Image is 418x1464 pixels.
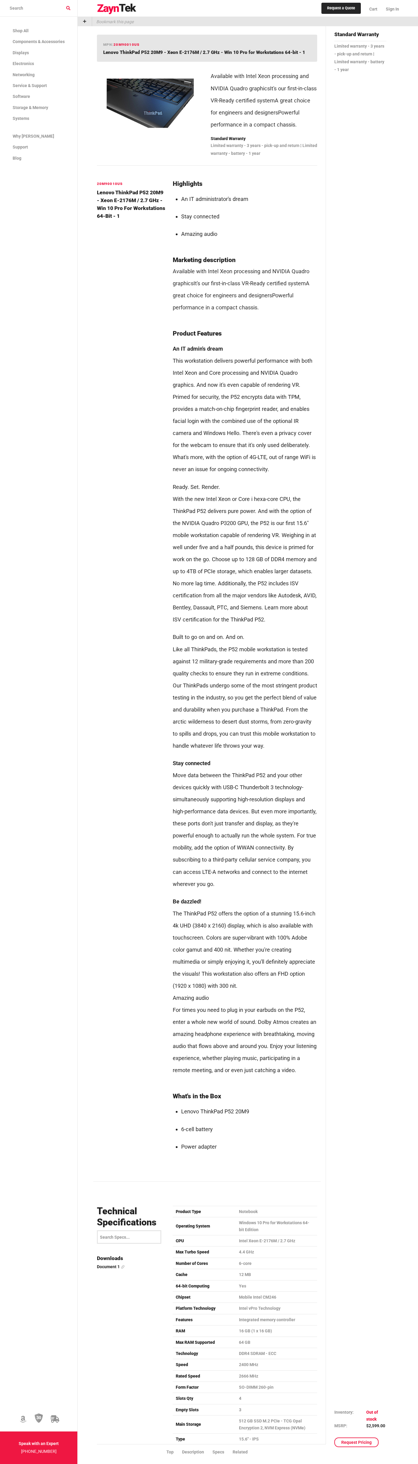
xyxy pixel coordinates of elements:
li: An IT administrator's dream [181,193,317,205]
td: 4 [236,1393,317,1404]
li: Top [166,1449,182,1456]
td: 12 MB [236,1269,317,1280]
td: Features [173,1314,236,1325]
h2: What's in the Box [173,1093,317,1100]
p: Standard Warranty [211,135,317,143]
span: Lenovo ThinkPad P52 20M9 - Xeon E-2176M / 2.7 GHz - Win 10 Pro for Workstations 64-bit - 1 [103,50,305,55]
span: Support [13,145,28,149]
li: Power adapter [181,1141,317,1153]
td: 16 GB (1 x 16 GB) [236,1325,317,1337]
span: Blog [13,156,21,161]
li: Ready. Set. Render. With the new Intel Xeon or Core i hexa-core CPU, the ThinkPad P52 delivers pu... [173,481,317,626]
span: Storage & Memory [13,105,48,110]
td: DDR4 SDRAM - ECC [236,1348,317,1359]
h6: 20M90010US [97,181,166,187]
h3: Technical Specifications [97,1206,166,1228]
strong: Stay connected [173,760,210,766]
h4: Standard Warranty [334,30,386,41]
td: RAM [173,1325,236,1337]
p: Limited warranty - 3 years - pick-up and return ¦ Limited warranty - battery - 1 year [334,42,386,74]
span: Cart [369,7,377,11]
td: Empty Slots [173,1404,236,1415]
li: This workstation delivers powerful performance with both Intel Xeon and Core processing and NVIDI... [173,343,317,476]
li: Specs [212,1449,233,1456]
td: Integrated memory controller [236,1314,317,1325]
td: 6-core [236,1258,317,1269]
td: Mobile Intel CM246 [236,1291,317,1303]
td: Type [173,1434,236,1445]
td: Platform Technology [173,1303,236,1314]
td: Operating System [173,1217,236,1235]
td: Speed [173,1359,236,1370]
img: 30 Day Return Policy [35,1413,43,1423]
td: Max Turbo Speed [173,1247,236,1258]
span: Components & Accessories [13,39,65,44]
li: 6-cell battery [181,1123,317,1135]
li: Move data between the ThinkPad P52 and your other devices quickly with USB-C Thunderbolt 3 techno... [173,757,317,890]
li: Lenovo ThinkPad P52 20M9 [181,1106,317,1118]
td: 3 [236,1404,317,1415]
td: 15.6" - IPS [236,1434,317,1445]
td: SO-DIMM 260-pin [236,1382,317,1393]
td: 512 GB SSD M.2 PCIe - TCG Opal Encryption 2, NVM Express (NVMe) [236,1416,317,1434]
h6: mpn: [103,42,140,48]
td: Notebook [236,1206,317,1217]
a: Request Pricing [334,1437,379,1447]
strong: Speak with an Expert [19,1441,59,1446]
p: Available with Intel Xeon processing and NVIDIA Quadro graphicsIt's our first-in-class VR-Ready c... [211,70,317,130]
span: Out of stock [366,1410,378,1421]
td: Product Type [173,1206,236,1217]
span: Shop All [13,28,29,33]
span: Networking [13,72,35,77]
td: 2400 MHz [236,1359,317,1370]
li: Built to go on and on. And on. Like all ThinkPads, the P52 mobile workstation is tested against 1... [173,631,317,752]
li: The ThinkPad P52 offers the option of a stunning 15.6-inch 4k UHD (3840 x 2160) display, which is... [173,896,317,1077]
td: Chipset [173,1291,236,1303]
td: 64 GB [236,1337,317,1348]
strong: Be dazzled! [173,898,201,905]
span: Systems [13,116,29,121]
span: Why [PERSON_NAME] [13,134,54,139]
h4: Lenovo ThinkPad P52 20M9 - Xeon E-2176M / 2.7 GHz - Win 10 Pro for Workstations 64-bit - 1 [97,189,166,220]
h2: Product Features [173,330,317,337]
a: Cart [365,2,382,17]
a: [PHONE_NUMBER] [21,1449,57,1454]
td: Intel vPro Technology [236,1303,317,1314]
li: Stay connected [181,211,317,223]
a: Request a Quote [321,3,361,14]
span: 20M90010US [113,42,139,47]
td: Rated Speed [173,1370,236,1381]
li: Related [233,1449,256,1456]
td: Form Factor [173,1382,236,1393]
span: Service & Support [13,83,47,88]
p: Limited warranty - 3 years - pick-up and return ¦ Limited warranty - battery - 1 year [211,142,317,158]
td: Max RAM Supported [173,1337,236,1348]
a: Document 1 [97,1263,166,1270]
p: Available with Intel Xeon processing and NVIDIA Quadro graphicsIt's our first-in-class VR-Ready c... [173,265,317,314]
td: $2,599.00 [366,1422,386,1429]
h2: Marketing description [173,257,317,264]
li: Description [182,1449,212,1456]
td: 2666 MHz [236,1370,317,1381]
td: CPU [173,1235,236,1247]
td: 4.4 GHz [236,1247,317,1258]
h4: Downloads [97,1254,166,1262]
h2: Highlights [173,180,317,188]
td: Number of Cores [173,1258,236,1269]
span: Displays [13,50,29,55]
img: logo [97,4,137,14]
img: 20M90010US -- Lenovo ThinkPad P52 20M9 - Xeon E-2176M / 2.7 GHz - Win 10 Pro for Workstations 64-... [102,67,199,139]
li: Amazing audio [181,228,317,240]
td: MSRP [334,1422,366,1429]
span: Software [13,94,30,99]
td: Slots Qty [173,1393,236,1404]
td: Yes [236,1280,317,1291]
strong: An IT admin's dream [173,346,223,352]
span: Electronics [13,61,34,66]
td: 64-bit Computing [173,1280,236,1291]
td: Cache [173,1269,236,1280]
p: Bookmark this page [92,17,134,26]
td: Technology [173,1348,236,1359]
td: Windows 10 Pro for Workstations 64-bit Edition [236,1217,317,1235]
td: Main Storage [173,1416,236,1434]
